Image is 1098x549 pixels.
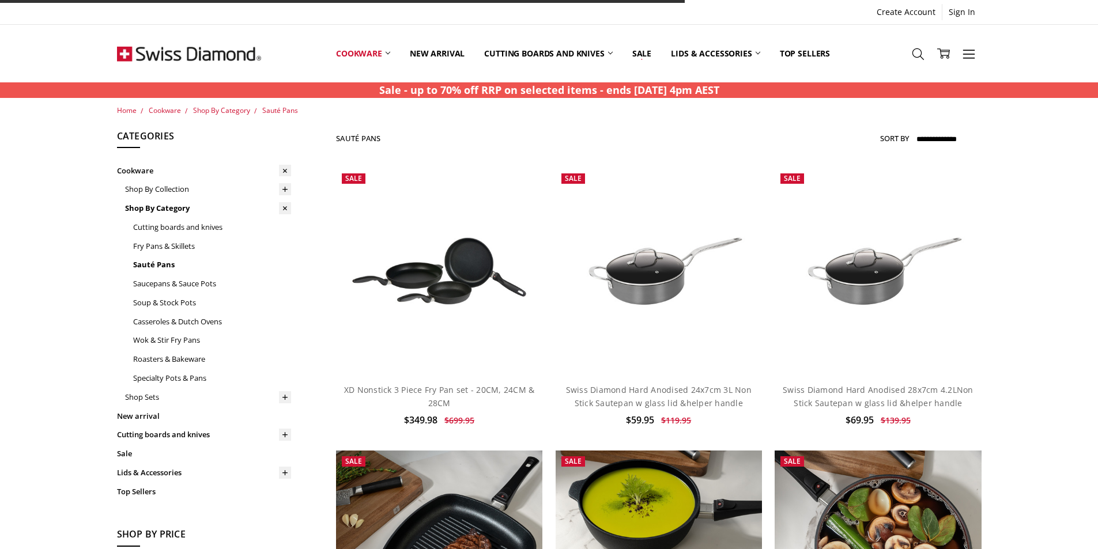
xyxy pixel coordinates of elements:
span: $119.95 [661,415,691,426]
span: $139.95 [881,415,911,426]
a: Cookware [149,105,181,115]
a: Roasters & Bakeware [133,350,291,369]
a: Cutting boards and knives [474,28,622,79]
a: Top Sellers [770,28,840,79]
a: Lids & Accessories [661,28,769,79]
a: Shop By Category [193,105,250,115]
span: Sale [565,173,582,183]
span: Sale [784,456,801,466]
a: Sale [117,444,291,463]
a: Cutting boards and knives [117,425,291,444]
a: Sale [622,28,661,79]
a: Saucepans & Sauce Pots [133,274,291,293]
a: XD Nonstick 3 Piece Fry Pan set - 20CM, 24CM & 28CM [344,384,535,408]
h5: Categories [117,129,291,149]
a: Sauté Pans [262,105,298,115]
a: Sign In [942,4,982,20]
a: Cookware [117,161,291,180]
span: Sale [565,456,582,466]
a: Swiss Diamond Hard Anodised 24x7cm 3L Non Stick Sautepan w glass lid &helper handle [566,384,752,408]
a: New arrival [400,28,474,79]
span: Sale [784,173,801,183]
a: Swiss Diamond Hard Anodised 28x7cm 4.2LNon Stick Sautepan w glass lid &helper handle [783,384,974,408]
a: New arrival [117,407,291,426]
span: $699.95 [444,415,474,426]
a: Casseroles & Dutch Ovens [133,312,291,331]
a: Top Sellers [117,482,291,501]
strong: Sale - up to 70% off RRP on selected items - ends [DATE] 4pm AEST [379,83,719,97]
a: Home [117,105,137,115]
img: XD Nonstick 3 Piece Fry Pan set - 20CM, 24CM & 28CM [336,219,542,323]
a: Shop Sets [125,388,291,407]
span: $59.95 [626,414,654,426]
span: Sale [345,173,362,183]
a: Shop By Collection [125,180,291,199]
a: Fry Pans & Skillets [133,237,291,256]
a: Cutting boards and knives [133,218,291,237]
a: Shop By Category [125,199,291,218]
span: $69.95 [846,414,874,426]
a: Sauté Pans [133,255,291,274]
a: Wok & Stir Fry Pans [133,331,291,350]
a: XD Nonstick 3 Piece Fry Pan set - 20CM, 24CM & 28CM [336,168,542,374]
img: Swiss Diamond Hard Anodised 28x7cm 4.2LNon Stick Sautepan w glass lid &helper handle [775,202,981,340]
img: Free Shipping On Every Order [117,25,261,82]
a: Create Account [870,4,942,20]
h5: Shop By Price [117,527,291,547]
a: Swiss Diamond Hard Anodised 24x7cm 3L Non Stick Sautepan w glass lid &helper handle [556,168,762,374]
a: Specialty Pots & Pans [133,369,291,388]
a: Cookware [326,28,400,79]
img: Swiss Diamond Hard Anodised 24x7cm 3L Non Stick Sautepan w glass lid &helper handle [556,202,762,340]
label: Sort By [880,129,909,147]
a: Soup & Stock Pots [133,293,291,312]
h1: Sauté Pans [336,134,381,143]
span: Sale [345,456,362,466]
a: Swiss Diamond Hard Anodised 28x7cm 4.2LNon Stick Sautepan w glass lid &helper handle [775,168,981,374]
a: Lids & Accessories [117,463,291,482]
span: $349.98 [404,414,437,426]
